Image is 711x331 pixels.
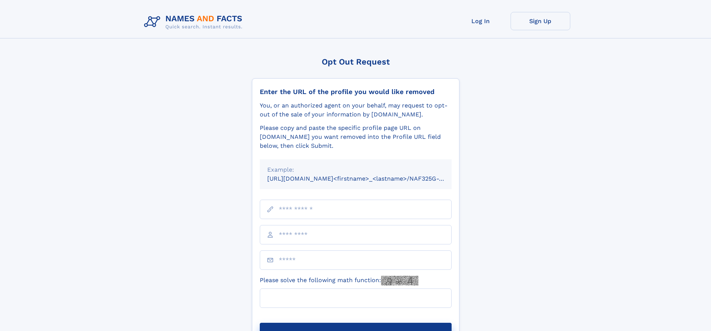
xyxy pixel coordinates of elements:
[260,101,452,119] div: You, or an authorized agent on your behalf, may request to opt-out of the sale of your informatio...
[260,88,452,96] div: Enter the URL of the profile you would like removed
[141,12,249,32] img: Logo Names and Facts
[260,124,452,150] div: Please copy and paste the specific profile page URL on [DOMAIN_NAME] you want removed into the Pr...
[267,165,444,174] div: Example:
[260,276,418,285] label: Please solve the following math function:
[267,175,466,182] small: [URL][DOMAIN_NAME]<firstname>_<lastname>/NAF325G-xxxxxxxx
[252,57,459,66] div: Opt Out Request
[451,12,511,30] a: Log In
[511,12,570,30] a: Sign Up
